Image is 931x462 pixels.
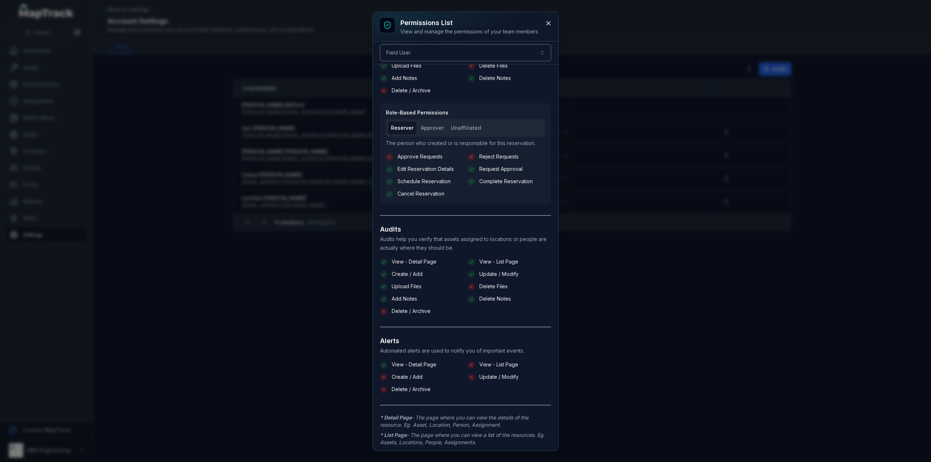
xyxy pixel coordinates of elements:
span: Delete / Archive [392,308,431,315]
span: Create / Add [392,373,423,381]
span: Delete Files [479,283,508,290]
span: Update / Modify [479,373,519,381]
h3: Alerts [380,336,551,346]
button: Reserver [388,121,416,134]
div: View and manage the permissions of your team members [400,28,538,35]
span: - The page where you can view a list of the resources. Eg. Assets, Locations, People, Assignments. [380,431,551,446]
h3: Permissions List [400,18,538,28]
span: Upload Files [392,62,421,69]
span: Edit Reservation Details [397,165,454,173]
span: The person who created or is responsible for this reservation. [386,140,545,147]
span: - The page where you can view the details of the resource. Eg. Asset, Location, Person, Assignment. [380,414,551,429]
span: Update / Modify [479,270,519,278]
button: Unaffiliated [448,121,484,134]
button: Field User [380,44,551,61]
strong: Role-Based Permissions [386,109,545,116]
span: Create / Add [392,270,423,278]
span: Upload Files [392,283,421,290]
span: Approve Requests [397,153,443,160]
button: Approver [418,121,447,134]
span: View - Detail Page [392,258,436,265]
span: Add Notes [392,75,417,82]
strong: * List Page [380,432,407,438]
span: View - List Page [479,258,518,265]
span: Delete Notes [479,75,511,82]
span: Add Notes [392,295,417,302]
span: Delete Files [479,62,508,69]
span: Delete / Archive [392,386,431,393]
span: Audits help you verify that assets assigned to locations or people are actually where they should... [380,236,547,251]
span: Automated alerts are used to notify you of important events. [380,347,524,354]
strong: * Detail Page [380,414,412,421]
span: Reject Requests [479,153,519,160]
span: View - Detail Page [392,361,436,368]
span: Complete Reservation [479,178,533,185]
span: Cancel Reservation [397,190,444,197]
span: Request Approval [479,165,523,173]
span: Delete / Archive [392,87,431,94]
span: View - List Page [479,361,518,368]
h3: Audits [380,224,551,234]
span: Delete Notes [479,295,511,302]
span: Schedule Reservation [397,178,451,185]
